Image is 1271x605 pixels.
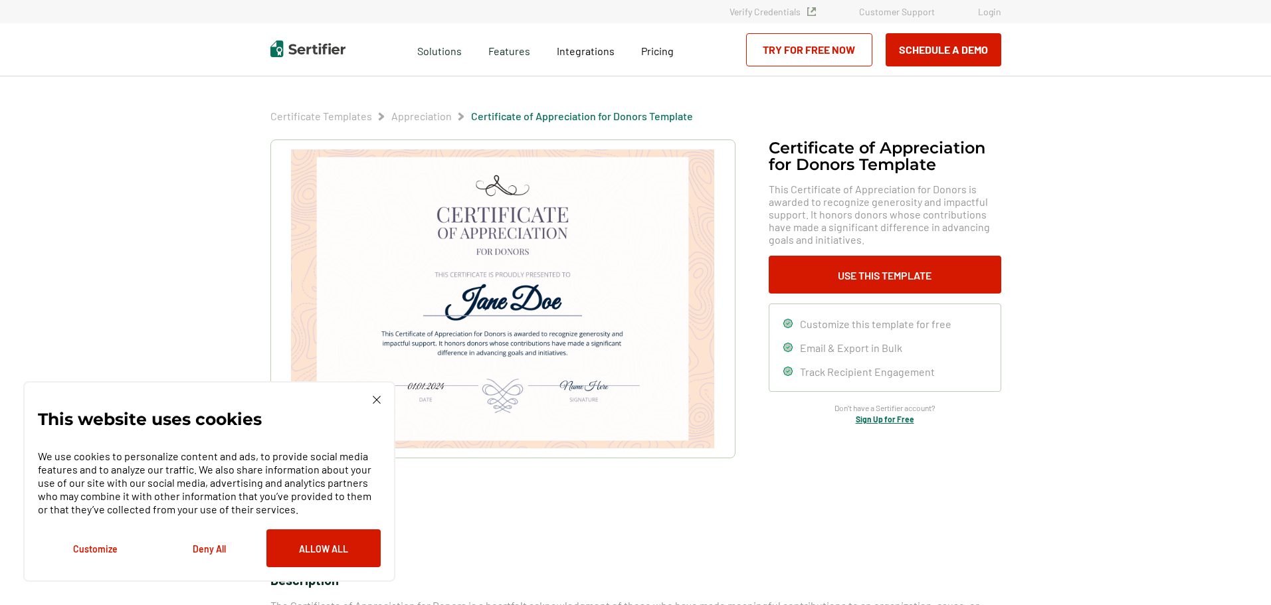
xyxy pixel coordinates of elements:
[859,6,935,17] a: Customer Support
[270,110,372,123] span: Certificate Templates
[373,396,381,404] img: Cookie Popup Close
[291,149,714,448] img: Certificate of Appreciation for Donors​ Template
[769,139,1001,173] h1: Certificate of Appreciation for Donors​ Template
[978,6,1001,17] a: Login
[769,256,1001,294] button: Use This Template
[391,110,452,123] span: Appreciation
[557,41,615,58] a: Integrations
[417,41,462,58] span: Solutions
[471,110,693,123] span: Certificate of Appreciation for Donors​ Template
[746,33,872,66] a: Try for Free Now
[471,110,693,122] a: Certificate of Appreciation for Donors​ Template
[886,33,1001,66] button: Schedule a Demo
[266,529,381,567] button: Allow All
[641,44,674,57] span: Pricing
[38,450,381,516] p: We use cookies to personalize content and ads, to provide social media features and to analyze ou...
[800,317,951,330] span: Customize this template for free
[557,44,615,57] span: Integrations
[856,414,914,424] a: Sign Up for Free
[38,412,262,426] p: This website uses cookies
[800,341,902,354] span: Email & Export in Bulk
[834,402,935,414] span: Don’t have a Sertifier account?
[270,41,345,57] img: Sertifier | Digital Credentialing Platform
[270,110,693,123] div: Breadcrumb
[800,365,935,378] span: Track Recipient Engagement
[391,110,452,122] a: Appreciation
[769,183,1001,246] span: This Certificate of Appreciation for Donors is awarded to recognize generosity and impactful supp...
[807,7,816,16] img: Verified
[38,529,152,567] button: Customize
[488,41,530,58] span: Features
[152,529,266,567] button: Deny All
[730,6,816,17] a: Verify Credentials
[270,110,372,122] a: Certificate Templates
[641,41,674,58] a: Pricing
